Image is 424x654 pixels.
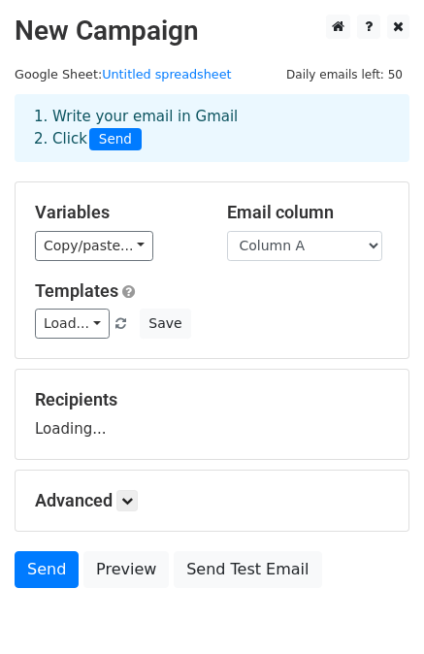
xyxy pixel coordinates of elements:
h2: New Campaign [15,15,409,48]
a: Load... [35,309,110,339]
button: Save [140,309,190,339]
h5: Email column [227,202,390,223]
h5: Recipients [35,389,389,410]
span: Daily emails left: 50 [279,64,409,85]
h5: Advanced [35,490,389,511]
a: Send [15,551,79,588]
div: Loading... [35,389,389,440]
div: 1. Write your email in Gmail 2. Click [19,106,405,150]
small: Google Sheet: [15,67,232,82]
a: Copy/paste... [35,231,153,261]
a: Templates [35,280,118,301]
a: Untitled spreadsheet [102,67,231,82]
h5: Variables [35,202,198,223]
a: Preview [83,551,169,588]
a: Daily emails left: 50 [279,67,409,82]
span: Send [89,128,142,151]
a: Send Test Email [174,551,321,588]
